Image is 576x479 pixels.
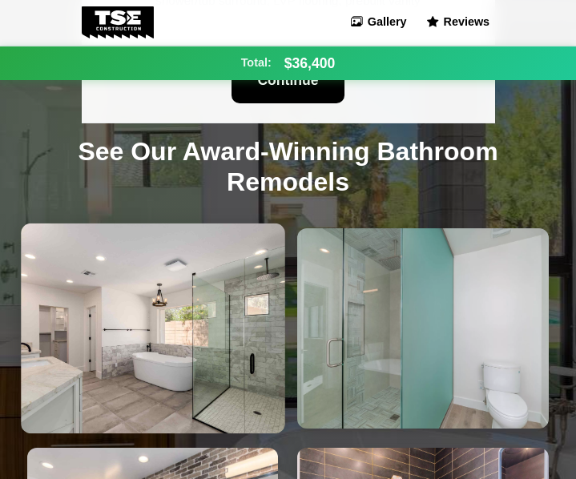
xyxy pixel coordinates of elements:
[346,11,412,34] a: Gallery
[82,6,155,38] img: Tse Construction
[21,223,284,434] img: Medlock Bathroom Remodel
[284,53,336,74] span: $36,400
[241,54,272,72] span: Total:
[14,136,562,198] h2: See Our Award-Winning Bathroom Remodels
[422,11,495,34] a: Reviews
[297,228,549,429] img: Minnezona Bathroom Remodel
